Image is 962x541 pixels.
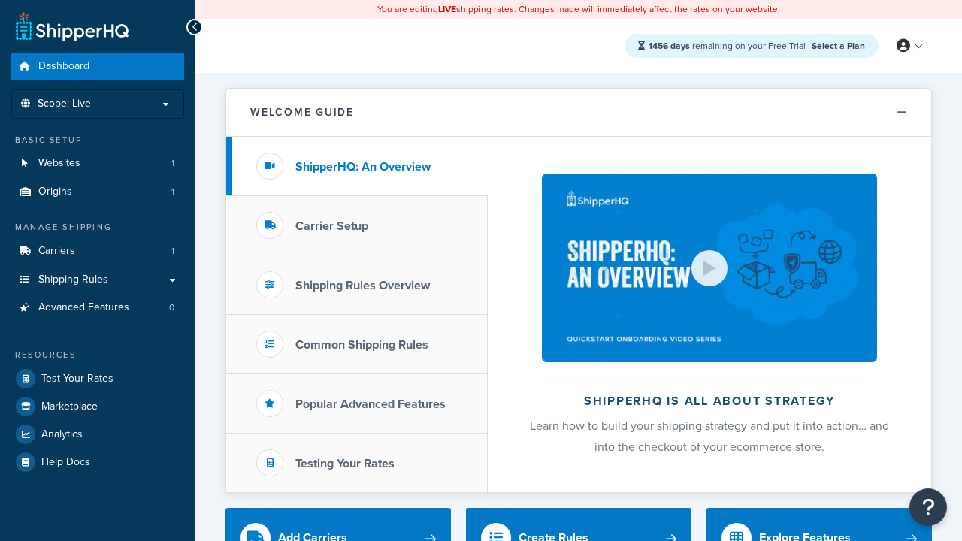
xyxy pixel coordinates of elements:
[169,301,174,314] span: 0
[11,294,184,322] a: Advanced Features0
[38,274,108,286] span: Shipping Rules
[38,301,129,314] span: Advanced Features
[909,488,947,526] button: Open Resource Center
[11,421,184,448] a: Analytics
[295,457,395,470] h3: Testing Your Rates
[295,219,368,233] h3: Carrier Setup
[38,186,72,198] span: Origins
[38,60,89,73] span: Dashboard
[11,237,184,265] a: Carriers1
[38,245,75,258] span: Carriers
[226,89,931,137] button: Welcome Guide
[38,157,80,170] span: Websites
[11,449,184,476] a: Help Docs
[11,178,184,206] li: Origins
[38,98,91,110] span: Scope: Live
[11,349,184,361] div: Resources
[41,373,113,385] span: Test Your Rates
[11,237,184,265] li: Carriers
[250,107,354,118] h2: Welcome Guide
[11,221,184,234] div: Manage Shipping
[295,338,428,352] h3: Common Shipping Rules
[438,2,456,16] b: LIVE
[171,245,174,258] span: 1
[295,279,430,292] h3: Shipping Rules Overview
[41,456,90,469] span: Help Docs
[11,393,184,420] a: Marketplace
[542,174,877,362] img: ShipperHQ is all about strategy
[171,186,174,198] span: 1
[295,160,431,174] h3: ShipperHQ: An Overview
[11,365,184,392] a: Test Your Rates
[295,397,446,411] h3: Popular Advanced Features
[11,294,184,322] li: Advanced Features
[812,39,865,53] a: Select a Plan
[11,150,184,177] li: Websites
[11,134,184,147] div: Basic Setup
[11,53,184,80] a: Dashboard
[649,39,808,53] span: remaining on your Free Trial
[11,178,184,206] a: Origins1
[528,394,891,408] h2: ShipperHQ is all about strategy
[41,428,83,441] span: Analytics
[171,157,174,170] span: 1
[41,400,98,413] span: Marketplace
[530,417,889,455] span: Learn how to build your shipping strategy and put it into action… and into the checkout of your e...
[11,150,184,177] a: Websites1
[11,266,184,294] a: Shipping Rules
[649,39,690,53] strong: 1456 days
